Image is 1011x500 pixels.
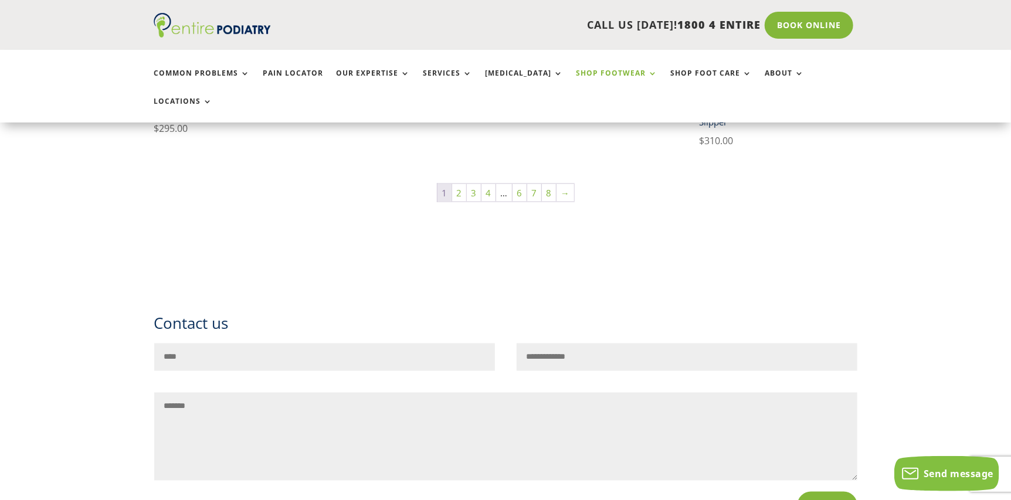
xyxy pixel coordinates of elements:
a: → [557,184,574,202]
span: Page 1 [437,184,452,202]
p: CALL US [DATE]! [316,18,761,33]
a: Locations [154,97,212,123]
a: Page 3 [467,184,481,202]
span: Send message [924,467,993,480]
a: Entire Podiatry [154,28,271,40]
img: logo (1) [154,13,271,38]
span: $ [154,122,159,135]
a: Page 7 [527,184,541,202]
button: Send message [894,456,999,491]
bdi: 295.00 [154,122,188,135]
a: Our Expertise [336,69,410,94]
a: Common Problems [154,69,250,94]
a: [MEDICAL_DATA] [485,69,563,94]
nav: Product Pagination [154,183,857,208]
a: Book Online [765,12,853,39]
a: Shop Footwear [576,69,657,94]
a: Page 4 [481,184,496,202]
a: Pain Locator [263,69,323,94]
span: … [496,184,512,202]
a: Page 8 [542,184,556,202]
span: $ [700,134,705,147]
a: Page 6 [513,184,527,202]
a: About [765,69,804,94]
a: Services [423,69,472,94]
h3: Contact us [154,313,857,343]
a: Page 2 [452,184,466,202]
bdi: 310.00 [700,134,734,147]
span: 1800 4 ENTIRE [677,18,761,32]
a: Shop Foot Care [670,69,752,94]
